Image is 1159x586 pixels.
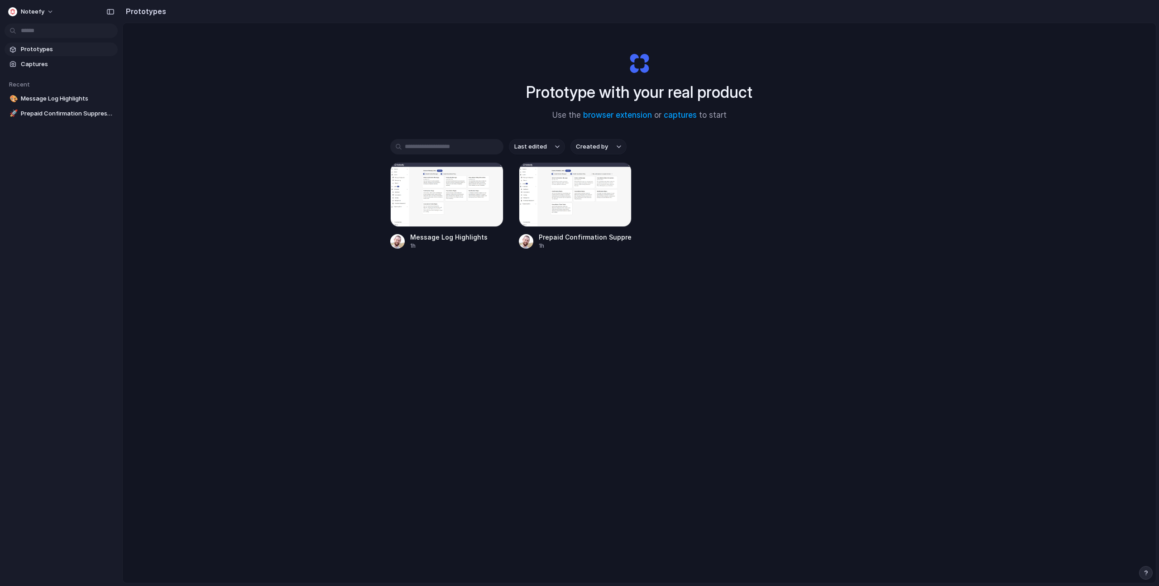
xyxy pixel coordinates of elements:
a: browser extension [583,110,652,120]
a: Prepaid Confirmation SuppressionPrepaid Confirmation Suppression1h [519,163,632,250]
div: Prepaid Confirmation Suppression [539,232,632,242]
button: Created by [570,139,627,154]
div: 🎨 [10,94,16,104]
button: 🎨 [8,94,17,103]
div: 1h [539,242,632,250]
span: Created by [576,142,608,151]
button: Last edited [509,139,565,154]
h1: Prototype with your real product [526,80,752,104]
a: Message Log HighlightsMessage Log Highlights1h [390,163,503,250]
a: Prototypes [5,43,118,56]
span: Prepaid Confirmation Suppression [21,109,114,118]
span: Message Log Highlights [21,94,114,103]
span: Recent [9,81,30,88]
span: Captures [21,60,114,69]
span: Last edited [514,142,547,151]
button: Noteefy [5,5,58,19]
span: Use the or to start [552,110,727,121]
button: 🚀 [8,109,17,118]
a: captures [664,110,697,120]
div: 🚀 [10,108,16,119]
a: 🚀Prepaid Confirmation Suppression [5,107,118,120]
a: Captures [5,58,118,71]
div: 1h [410,242,488,250]
div: Message Log Highlights [410,232,488,242]
span: Noteefy [21,7,44,16]
h2: Prototypes [122,6,166,17]
span: Prototypes [21,45,114,54]
a: 🎨Message Log Highlights [5,92,118,106]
